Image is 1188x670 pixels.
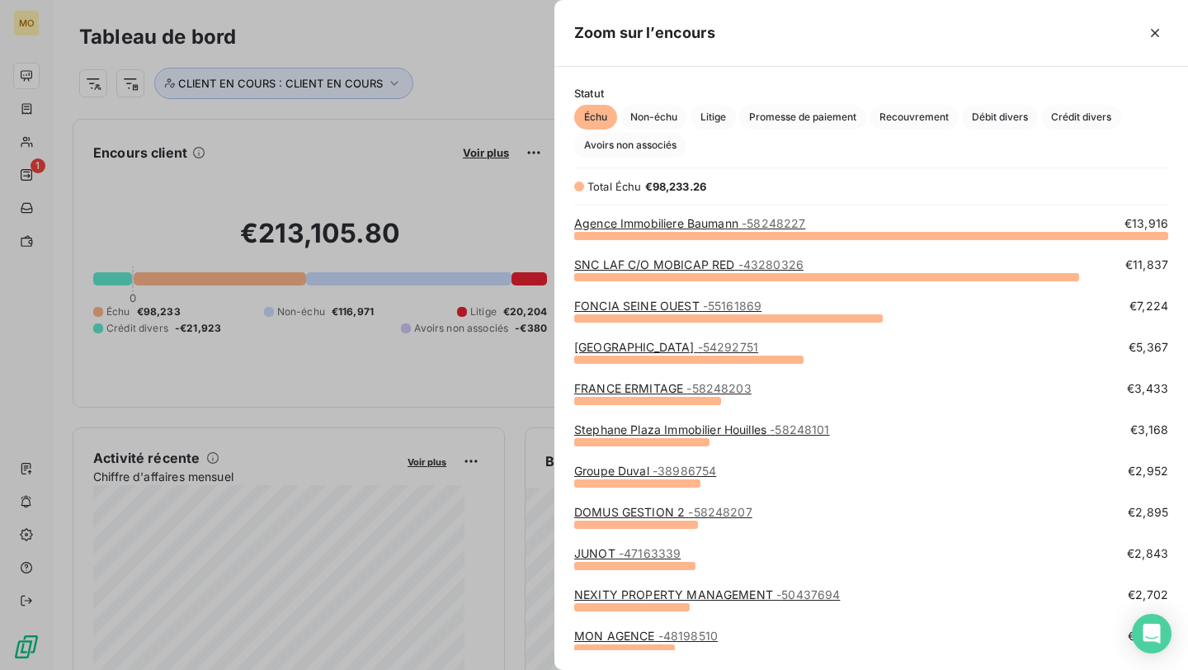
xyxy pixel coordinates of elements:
[1128,628,1168,644] span: €2,367
[1130,422,1168,438] span: €3,168
[738,257,804,271] span: - 43280326
[574,381,752,395] a: FRANCE ERMITAGE
[870,105,959,130] button: Recouvrement
[1127,380,1168,397] span: €3,433
[574,21,715,45] h5: Zoom sur l’encours
[574,464,716,478] a: Groupe Duval
[574,87,1168,100] span: Statut
[645,180,707,193] span: €98,233.26
[698,340,758,354] span: - 54292751
[1127,545,1168,562] span: €2,843
[770,422,829,436] span: - 58248101
[1128,587,1168,603] span: €2,702
[574,505,752,519] a: DOMUS GESTION 2
[1041,105,1121,130] button: Crédit divers
[574,216,805,230] a: Agence Immobiliere Baumann
[574,299,761,313] a: FONCIA SEINE OUEST
[1128,463,1168,479] span: €2,952
[688,505,752,519] span: - 58248207
[574,105,617,130] button: Échu
[686,381,751,395] span: - 58248203
[1128,504,1168,521] span: €2,895
[739,105,866,130] button: Promesse de paiement
[776,587,840,602] span: - 50437694
[620,105,687,130] button: Non-échu
[653,464,716,478] span: - 38986754
[962,105,1038,130] button: Débit divers
[574,133,686,158] button: Avoirs non associés
[574,257,804,271] a: SNC LAF C/O MOBICAP RED
[691,105,736,130] button: Litige
[1124,215,1168,232] span: €13,916
[1129,339,1168,356] span: €5,367
[574,587,840,602] a: NEXITY PROPERTY MANAGEMENT
[587,180,642,193] span: Total Échu
[1125,257,1168,273] span: €11,837
[574,340,758,354] a: [GEOGRAPHIC_DATA]
[574,546,681,560] a: JUNOT
[574,422,830,436] a: Stephane Plaza Immobilier Houilles
[619,546,681,560] span: - 47163339
[554,215,1188,650] div: grid
[1132,614,1171,653] div: Open Intercom Messenger
[703,299,761,313] span: - 55161869
[742,216,805,230] span: - 58248227
[574,629,718,643] a: MON AGENCE
[658,629,718,643] span: - 48198510
[1129,298,1168,314] span: €7,224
